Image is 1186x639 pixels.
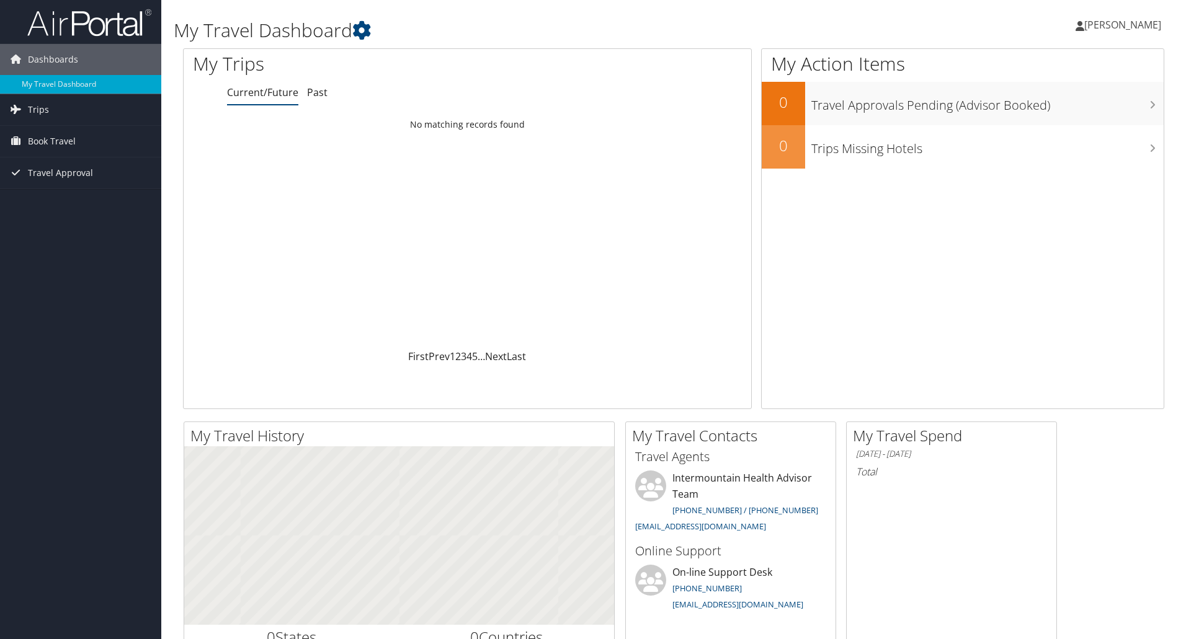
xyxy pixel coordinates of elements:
[507,350,526,363] a: Last
[762,82,1164,125] a: 0Travel Approvals Pending (Advisor Booked)
[762,125,1164,169] a: 0Trips Missing Hotels
[629,565,832,615] li: On-line Support Desk
[450,350,455,363] a: 1
[27,8,151,37] img: airportal-logo.png
[1084,18,1161,32] span: [PERSON_NAME]
[811,134,1164,157] h3: Trips Missing Hotels
[193,51,506,77] h1: My Trips
[307,86,328,99] a: Past
[28,157,93,188] span: Travel Approval
[174,17,840,43] h1: My Travel Dashboard
[485,350,507,363] a: Next
[28,94,49,125] span: Trips
[811,90,1164,114] h3: Travel Approvals Pending (Advisor Booked)
[466,350,472,363] a: 4
[856,465,1047,478] h6: Total
[461,350,466,363] a: 3
[190,425,614,446] h2: My Travel History
[672,505,818,516] a: [PHONE_NUMBER] / [PHONE_NUMBER]
[762,135,805,156] h2: 0
[672,599,803,610] a: [EMAIL_ADDRESS][DOMAIN_NAME]
[478,350,485,363] span: …
[184,113,751,136] td: No matching records found
[28,126,76,157] span: Book Travel
[28,44,78,75] span: Dashboards
[408,350,429,363] a: First
[856,448,1047,460] h6: [DATE] - [DATE]
[227,86,298,99] a: Current/Future
[635,521,766,532] a: [EMAIL_ADDRESS][DOMAIN_NAME]
[672,583,742,594] a: [PHONE_NUMBER]
[762,51,1164,77] h1: My Action Items
[762,92,805,113] h2: 0
[1076,6,1174,43] a: [PERSON_NAME]
[632,425,836,446] h2: My Travel Contacts
[429,350,450,363] a: Prev
[853,425,1056,446] h2: My Travel Spend
[635,448,826,465] h3: Travel Agents
[629,470,832,537] li: Intermountain Health Advisor Team
[455,350,461,363] a: 2
[635,542,826,560] h3: Online Support
[472,350,478,363] a: 5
